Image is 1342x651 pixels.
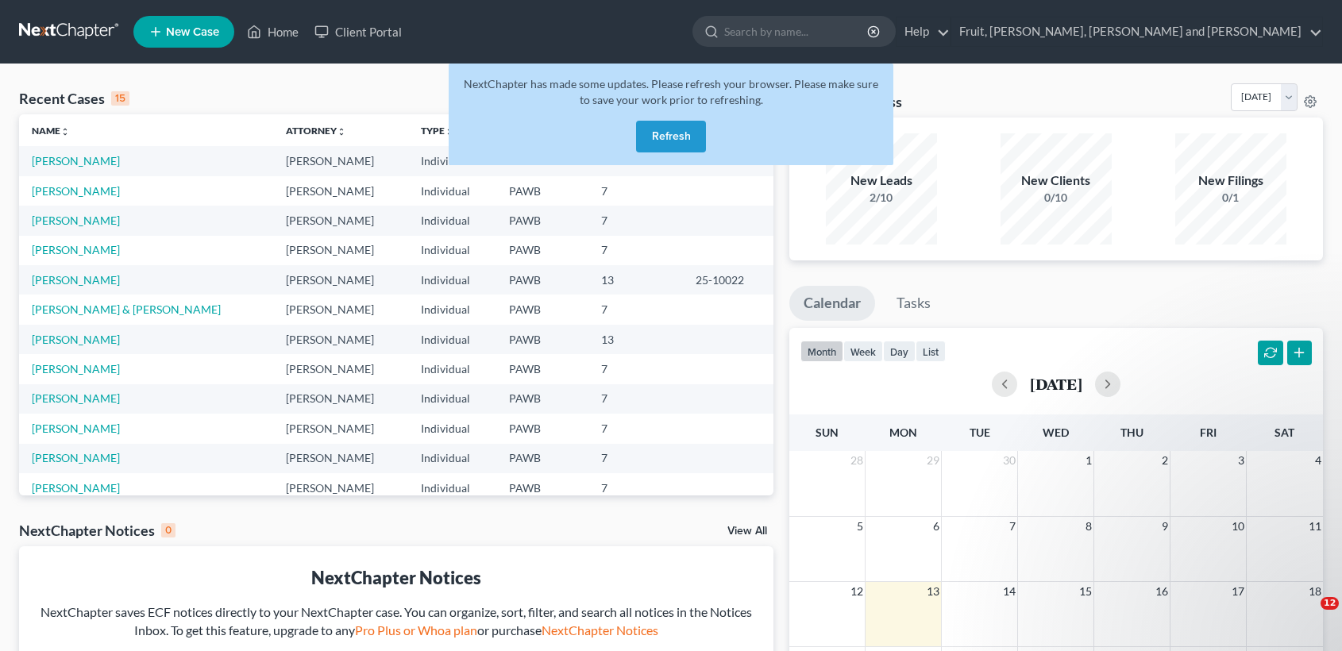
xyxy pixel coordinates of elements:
div: 0/10 [1001,190,1112,206]
td: [PERSON_NAME] [273,414,408,443]
div: 0 [161,523,175,537]
span: New Case [166,26,219,38]
i: unfold_more [337,127,346,137]
h2: [DATE] [1030,376,1082,392]
a: [PERSON_NAME] [32,154,120,168]
a: Tasks [882,286,945,321]
a: [PERSON_NAME] [32,184,120,198]
td: 7 [588,206,683,235]
button: list [916,341,946,362]
a: [PERSON_NAME] [32,391,120,405]
div: 2/10 [826,190,937,206]
a: View All [727,526,767,537]
span: Mon [889,426,917,439]
a: Calendar [789,286,875,321]
td: PAWB [496,295,588,324]
div: New Clients [1001,171,1112,190]
iframe: Intercom live chat [1288,597,1326,635]
td: PAWB [496,354,588,383]
td: Individual [408,176,496,206]
td: 13 [588,325,683,354]
span: 7 [1008,517,1017,536]
td: PAWB [496,414,588,443]
td: 7 [588,176,683,206]
td: [PERSON_NAME] [273,473,408,503]
td: [PERSON_NAME] [273,444,408,473]
a: [PERSON_NAME] [32,214,120,227]
td: Individual [408,325,496,354]
a: [PERSON_NAME] [32,273,120,287]
td: [PERSON_NAME] [273,295,408,324]
span: 12 [1321,597,1339,610]
a: [PERSON_NAME] [32,451,120,464]
td: [PERSON_NAME] [273,384,408,414]
td: Individual [408,354,496,383]
span: 14 [1001,582,1017,601]
td: PAWB [496,384,588,414]
div: Recent Cases [19,89,129,108]
td: 7 [588,384,683,414]
span: NextChapter has made some updates. Please refresh your browser. Please make sure to save your wor... [464,77,878,106]
td: Individual [408,384,496,414]
td: PAWB [496,236,588,265]
span: 6 [931,517,941,536]
button: Refresh [636,121,706,152]
td: Individual [408,444,496,473]
i: unfold_more [445,127,454,137]
a: Home [239,17,307,46]
span: 12 [849,582,865,601]
td: Individual [408,414,496,443]
i: unfold_more [60,127,70,137]
div: NextChapter Notices [19,521,175,540]
a: Client Portal [307,17,410,46]
td: [PERSON_NAME] [273,146,408,175]
div: NextChapter Notices [32,565,761,590]
div: 0/1 [1175,190,1286,206]
td: 13 [588,265,683,295]
td: 7 [588,295,683,324]
button: day [883,341,916,362]
td: PAWB [496,473,588,503]
td: 7 [588,473,683,503]
td: Individual [408,295,496,324]
span: 13 [925,582,941,601]
td: 7 [588,236,683,265]
a: Fruit, [PERSON_NAME], [PERSON_NAME] and [PERSON_NAME] [951,17,1322,46]
a: Help [897,17,950,46]
span: Tue [970,426,990,439]
span: 5 [855,517,865,536]
td: Individual [408,236,496,265]
span: Sun [816,426,839,439]
span: 30 [1001,451,1017,470]
div: New Leads [826,171,937,190]
td: [PERSON_NAME] [273,236,408,265]
td: PAWB [496,444,588,473]
td: [PERSON_NAME] [273,354,408,383]
a: [PERSON_NAME] [32,243,120,256]
td: 7 [588,414,683,443]
span: 28 [849,451,865,470]
td: 25-10022 [683,265,773,295]
a: Nameunfold_more [32,125,70,137]
a: [PERSON_NAME] [32,362,120,376]
input: Search by name... [724,17,870,46]
span: 29 [925,451,941,470]
a: Attorneyunfold_more [286,125,346,137]
td: 7 [588,444,683,473]
div: New Filings [1175,171,1286,190]
a: Typeunfold_more [421,125,454,137]
td: 7 [588,354,683,383]
td: Individual [408,146,496,175]
td: Individual [408,473,496,503]
div: 15 [111,91,129,106]
a: [PERSON_NAME] [32,333,120,346]
td: PAWB [496,176,588,206]
td: PAWB [496,206,588,235]
a: [PERSON_NAME] [32,422,120,435]
td: [PERSON_NAME] [273,176,408,206]
button: week [843,341,883,362]
a: [PERSON_NAME] [32,481,120,495]
td: PAWB [496,265,588,295]
td: Individual [408,265,496,295]
a: [PERSON_NAME] & [PERSON_NAME] [32,302,221,316]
